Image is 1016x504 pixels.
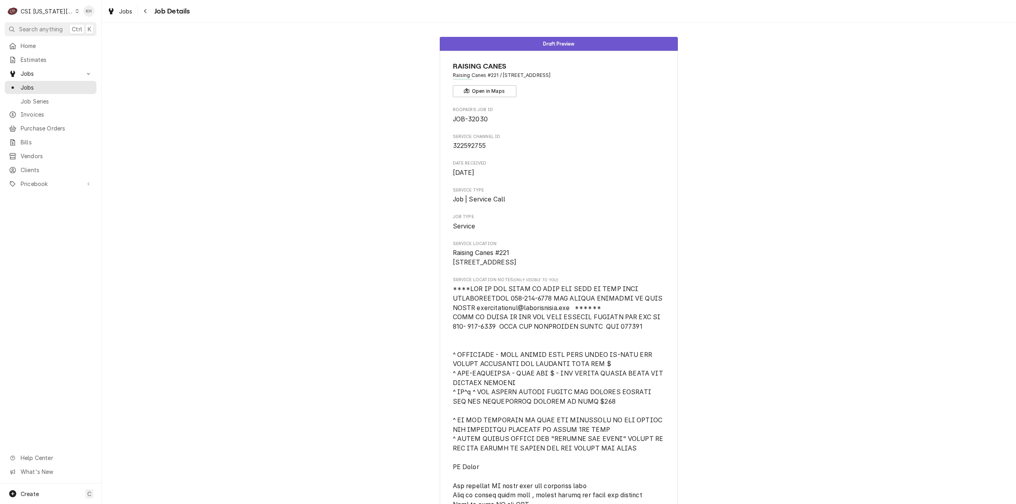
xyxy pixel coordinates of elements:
[21,124,92,132] span: Purchase Orders
[83,6,94,17] div: KH
[453,107,665,124] div: Roopairs Job ID
[19,25,63,33] span: Search anything
[5,122,96,135] a: Purchase Orders
[440,37,678,51] div: Status
[21,454,92,462] span: Help Center
[453,85,516,97] button: Open in Maps
[453,160,665,167] span: Date Received
[88,25,91,33] span: K
[543,41,574,46] span: Draft Preview
[5,67,96,80] a: Go to Jobs
[453,115,488,123] span: JOB-32030
[21,180,81,188] span: Pricebook
[453,72,665,79] span: Address
[7,6,18,17] div: CSI Kansas City's Avatar
[453,134,665,140] span: Service Channel ID
[5,95,96,108] a: Job Series
[87,490,91,498] span: C
[5,163,96,176] a: Clients
[453,115,665,124] span: Roopairs Job ID
[21,42,92,50] span: Home
[21,7,73,15] div: CSI [US_STATE][GEOGRAPHIC_DATA]
[453,241,665,247] span: Service Location
[5,149,96,163] a: Vendors
[83,6,94,17] div: Kelsey Hetlage's Avatar
[21,83,92,92] span: Jobs
[453,195,665,204] span: Service Type
[453,61,665,72] span: Name
[5,81,96,94] a: Jobs
[21,69,81,78] span: Jobs
[152,6,190,17] span: Job Details
[21,491,39,497] span: Create
[453,249,517,266] span: Raising Canes #221 [STREET_ADDRESS]
[21,56,92,64] span: Estimates
[453,141,665,151] span: Service Channel ID
[21,468,92,476] span: What's New
[453,160,665,177] div: Date Received
[453,222,665,231] span: Job Type
[453,168,665,178] span: Date Received
[5,53,96,66] a: Estimates
[453,187,665,204] div: Service Type
[453,214,665,220] span: Job Type
[21,138,92,146] span: Bills
[21,152,92,160] span: Vendors
[453,187,665,194] span: Service Type
[5,136,96,149] a: Bills
[453,134,665,151] div: Service Channel ID
[453,222,475,230] span: Service
[5,108,96,121] a: Invoices
[5,451,96,464] a: Go to Help Center
[5,177,96,190] a: Go to Pricebook
[453,169,475,176] span: [DATE]
[72,25,82,33] span: Ctrl
[513,278,558,282] span: (Only Visible to You)
[453,61,665,97] div: Client Information
[453,195,506,203] span: Job | Service Call
[21,97,92,105] span: Job Series
[5,465,96,478] a: Go to What's New
[104,5,136,18] a: Jobs
[453,142,486,149] span: 322592755
[453,277,665,283] span: Service Location Notes
[453,248,665,267] span: Service Location
[453,241,665,267] div: Service Location
[119,7,133,15] span: Jobs
[453,107,665,113] span: Roopairs Job ID
[7,6,18,17] div: C
[21,166,92,174] span: Clients
[139,5,152,17] button: Navigate back
[5,39,96,52] a: Home
[21,110,92,119] span: Invoices
[453,214,665,231] div: Job Type
[5,22,96,36] button: Search anythingCtrlK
